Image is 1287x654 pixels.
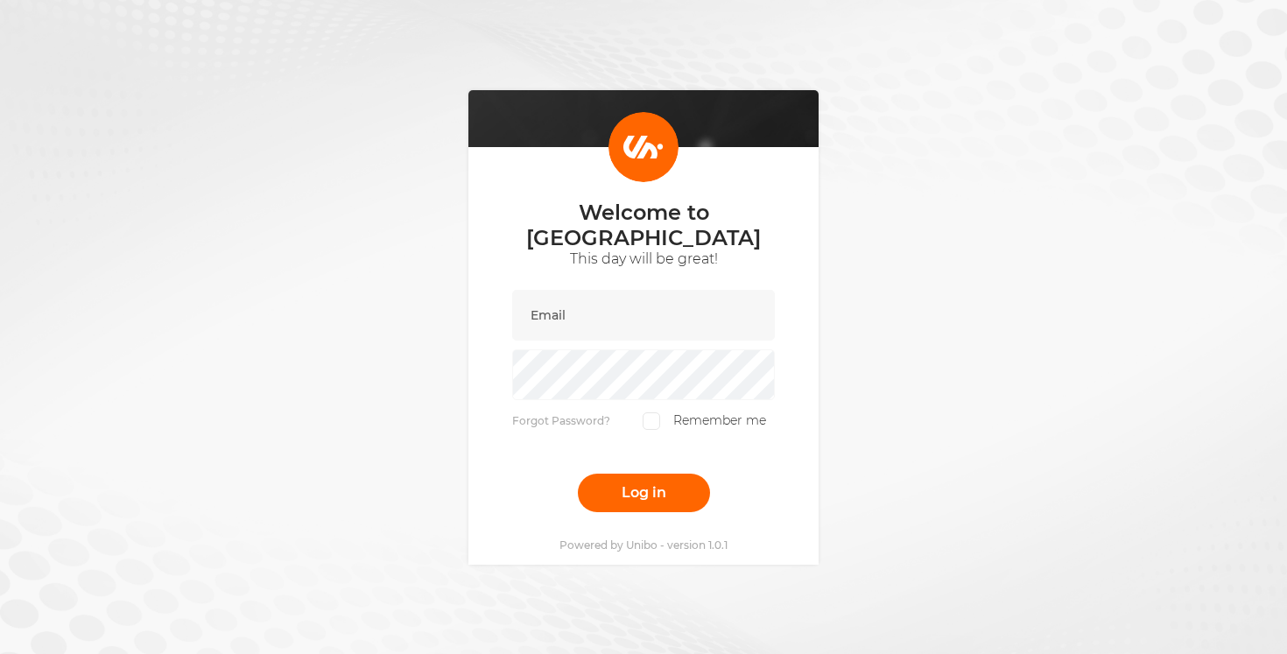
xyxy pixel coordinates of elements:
p: Welcome to [GEOGRAPHIC_DATA] [512,200,775,250]
label: Remember me [643,412,766,430]
p: This day will be great! [512,250,775,268]
img: Login [608,112,679,182]
button: Log in [578,474,710,512]
p: Powered by Unibo - version 1.0.1 [559,538,728,552]
a: Forgot Password? [512,414,610,427]
input: Email [512,290,775,341]
input: Remember me [643,412,660,430]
